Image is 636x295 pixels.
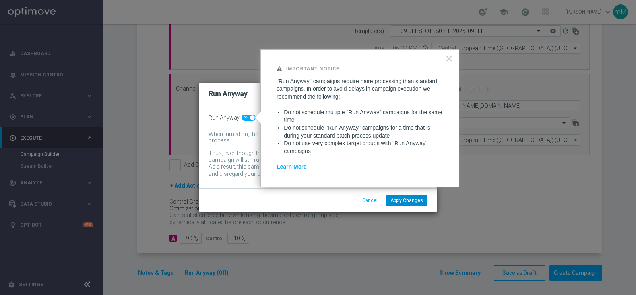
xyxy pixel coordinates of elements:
[445,52,453,65] button: Close
[209,115,240,121] span: Run Anyway
[277,163,306,170] a: Learn More
[284,124,443,140] li: Do not schedule "Run Anyway" campaigns for a time that is during your standard batch process update
[284,140,443,155] li: Do not use very complex target groups with "Run Anyway" campaigns
[386,195,427,206] button: Apply Changes
[209,150,415,163] div: Thus, even though the batch-data process might not be complete by then, the campaign will still r...
[358,195,382,206] button: Cancel
[209,131,415,144] div: When turned on, the campaign will be executed regardless of your site's batch-data process.
[284,109,443,124] li: Do not schedule multiple "Run Anyway" campaigns for the same time
[209,163,415,179] div: As a result, this campaign might include customers whose data has been changed and disregard your...
[277,78,443,101] p: "Run Anyway" campaigns require more processing than standard campaigns. In order to avoid delays ...
[286,66,340,72] strong: Important Notice
[209,89,248,99] h2: Run Anyway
